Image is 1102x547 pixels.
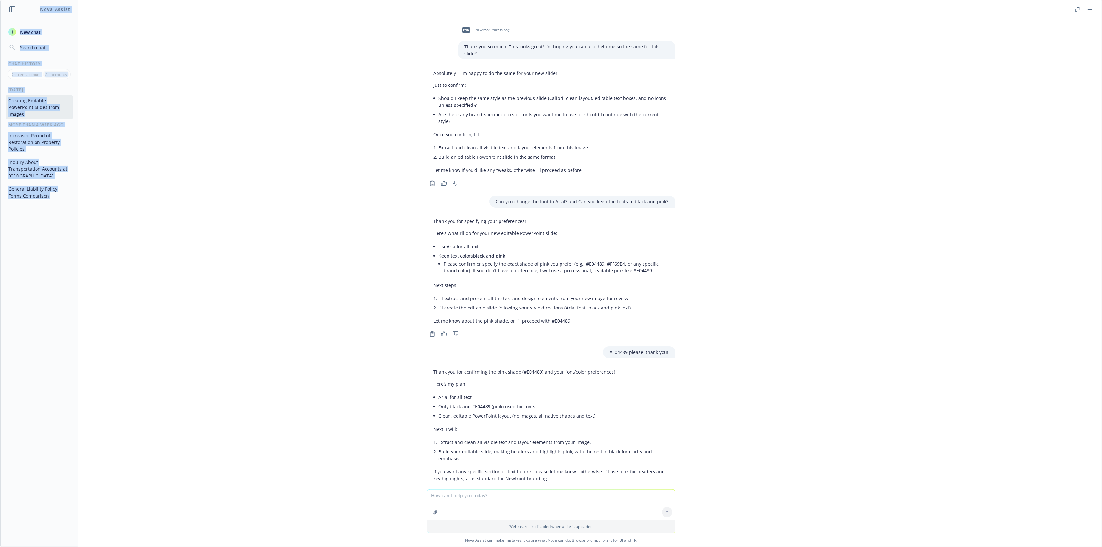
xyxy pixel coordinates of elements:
p: Proceeding now—please stand by for the summary, then I'll deliver your new PowerPoint slide! [434,487,669,494]
div: [DATE] [1,87,78,93]
button: Inquiry About Transportation Accounts at [GEOGRAPHIC_DATA] [6,157,73,181]
p: Next steps: [434,282,669,289]
a: TR [632,537,637,543]
span: New chat [19,29,41,35]
p: Just to confirm: [434,82,669,88]
p: Thank you so much! This looks great! I'm hoping you can also help me so the same for this slide? [465,43,669,57]
p: Next, I will: [434,426,669,432]
p: Once you confirm, I'll: [434,131,669,138]
span: black and pink [473,253,506,259]
li: Are there any brand-specific colors or fonts you want me to use, or should I continue with the cu... [439,110,669,126]
li: Extract and clean all visible text and layout elements from your image. [439,438,669,447]
p: Let me know if you’d like any tweaks, otherwise I’ll proceed as before! [434,167,669,174]
p: Can you change the font to Arial? and Can you keep the fonts to black and pink? [496,198,669,205]
h1: Nova Assist [40,6,70,13]
li: Only black and #E04489 (pink) used for fonts [439,402,669,411]
button: General Liability Policy Forms Comparison [6,184,73,201]
a: BI [620,537,623,543]
li: I’ll create the editable slide following your style directions (Arial font, black and pink text). [439,303,669,312]
svg: Copy to clipboard [429,331,435,337]
svg: Copy to clipboard [429,180,435,186]
li: I’ll extract and present all the text and design elements from your new image for review. [439,294,669,303]
p: Current account [12,72,41,77]
li: Build your editable slide, making headers and highlights pink, with the rest in black for clarity... [439,447,669,463]
button: Increased Period of Restoration on Property Policies [6,130,73,154]
p: Thank you for specifying your preferences! [434,218,669,225]
span: Arial [447,243,457,249]
p: All accounts [45,72,67,77]
li: Arial for all text [439,392,669,402]
div: More than a week ago [1,122,78,127]
span: Nova Assist can make mistakes. Explore what Nova can do: Browse prompt library for and [3,533,1099,547]
p: #E04489 please! thank you! [610,349,669,356]
li: Build an editable PowerPoint slide in the same format. [439,152,669,162]
span: png [462,27,470,32]
li: Keep text colors [439,251,669,277]
li: Should I keep the same style as the previous slide (Calibri, clean layout, editable text boxes, a... [439,94,669,110]
li: Extract and clean all visible text and layout elements from this image. [439,143,669,152]
p: Here’s what I’ll do for your new editable PowerPoint slide: [434,230,669,237]
li: Clean, editable PowerPoint layout (no images, all native shapes and text) [439,411,669,420]
div: Chat History [1,61,78,66]
input: Search chats [19,43,70,52]
button: New chat [6,26,73,38]
p: Here’s my plan: [434,380,669,387]
p: Absolutely—I'm happy to do the same for your new slide! [434,70,669,76]
li: Use for all text [439,242,669,251]
li: Please confirm or specify the exact shade of pink you prefer (e.g., #E04489, #FF69B4, or any spec... [444,259,669,275]
button: Creating Editable PowerPoint Slides from Images [6,95,73,119]
button: Thumbs down [450,179,461,188]
span: Newfront Process.png [476,28,510,32]
p: Thank you for confirming the pink shade (#E04489) and your font/color preferences! [434,369,669,375]
div: pngNewfront Process.png [458,22,511,38]
p: If you want any specific section or text in pink, please let me know—otherwise, I’ll use pink for... [434,468,669,482]
p: Let me know about the pink shade, or I’ll proceed with #E04489! [434,318,669,324]
p: Web search is disabled when a file is uploaded [431,524,671,529]
button: Thumbs down [450,329,461,339]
